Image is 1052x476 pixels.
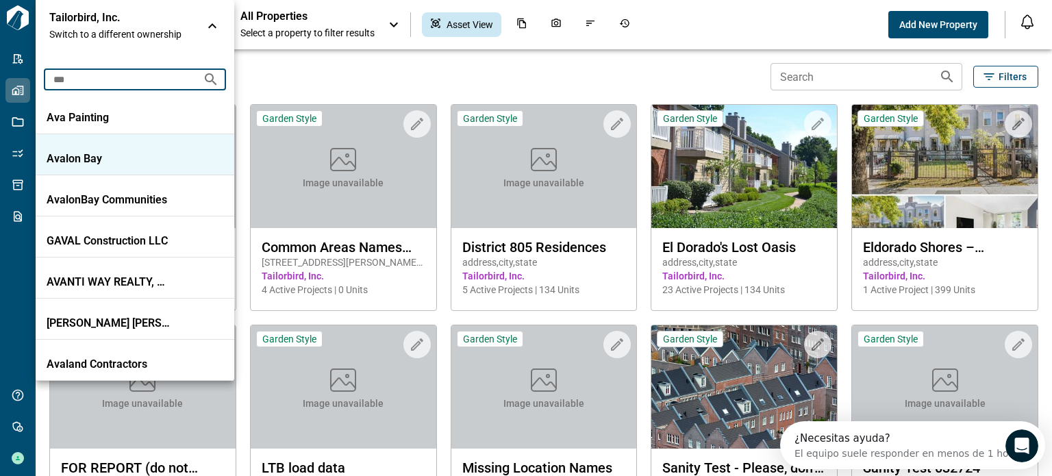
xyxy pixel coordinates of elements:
div: ¿Necesitas ayuda? [14,12,241,23]
p: AvalonBay Communities [47,193,170,207]
button: Search organizations [197,66,225,93]
div: Abrir Intercom Messenger [5,5,281,43]
p: Avalon Bay [47,152,170,166]
span: Switch to a different ownership [49,27,193,41]
iframe: Intercom live chat discovery launcher [780,421,1045,469]
p: Tailorbird, Inc. [49,11,173,25]
p: Avaland Contractors [47,358,170,371]
p: [PERSON_NAME] [PERSON_NAME] [47,316,170,330]
p: GAVAL Construction LLC [47,234,170,248]
p: Ava Painting [47,111,170,125]
div: El equipo suele responder en menos de 1 hora. [14,23,241,37]
p: AVANTI WAY REALTY, LLC [47,275,170,289]
iframe: Intercom live chat [1005,429,1038,462]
